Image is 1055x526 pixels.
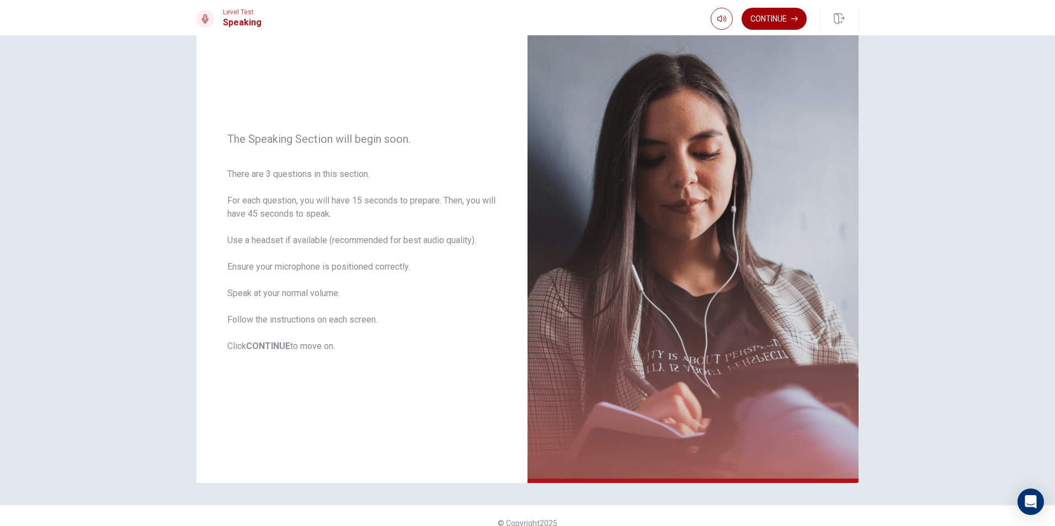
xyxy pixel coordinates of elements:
span: There are 3 questions in this section. For each question, you will have 15 seconds to prepare. Th... [227,168,497,353]
h1: Speaking [223,16,262,29]
img: speaking intro [527,2,859,483]
span: Level Test [223,8,262,16]
button: Continue [742,8,807,30]
b: CONTINUE [246,341,290,351]
span: The Speaking Section will begin soon. [227,132,497,146]
div: Open Intercom Messenger [1017,489,1044,515]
